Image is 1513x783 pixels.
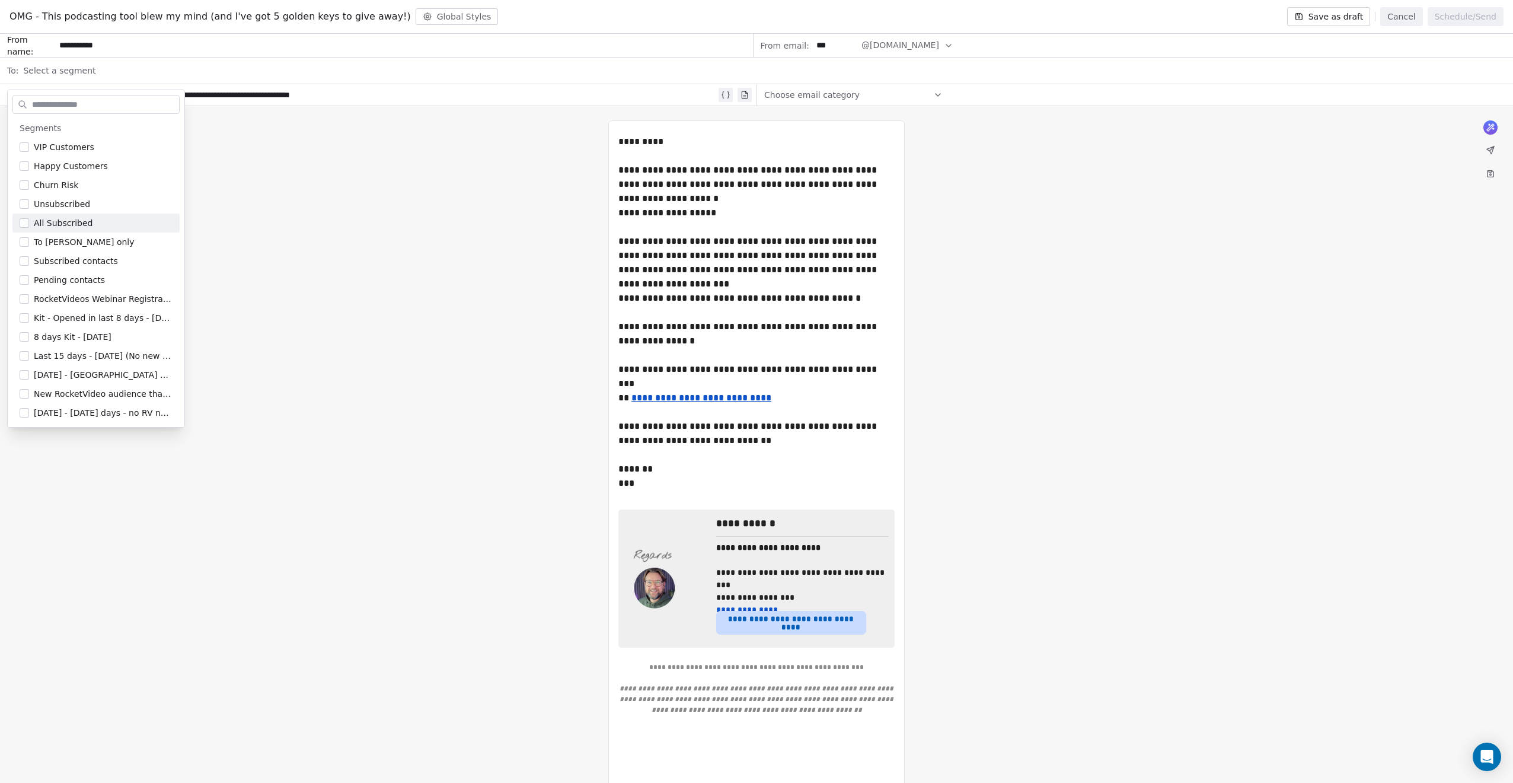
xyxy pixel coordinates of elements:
span: Kit - Opened in last 8 days - [DATE] [34,312,173,324]
div: Suggestions [12,119,180,783]
span: Last 15 days - [DATE] (No new RocketVideo Buyers) [34,350,173,362]
span: Select a segment [23,65,95,77]
span: Subscribed contacts [34,255,118,267]
span: From name: [7,34,55,58]
span: VIP Customers [34,141,94,153]
button: Global Styles [416,8,499,25]
span: [DATE] - [GEOGRAPHIC_DATA] 30 days opened [34,369,173,381]
span: Churn Risk [34,179,78,191]
span: Choose email category [764,89,860,101]
button: Schedule/Send [1428,7,1504,26]
span: From email: [761,40,809,52]
span: To [PERSON_NAME] only [34,236,135,248]
span: [DATE] - [DATE] days - no RV no Advmate [34,407,173,419]
span: Segments [20,122,61,134]
span: @[DOMAIN_NAME] [861,39,939,52]
span: To: [7,65,18,77]
span: 8 days Kit - [DATE] [34,331,111,343]
button: Cancel [1380,7,1422,26]
span: OMG - This podcasting tool blew my mind (and I've got 5 golden keys to give away!) [9,9,411,24]
span: Subject: [7,89,41,104]
span: All Subscribed [34,217,92,229]
button: Save as draft [1287,7,1371,26]
span: Pending contacts [34,274,105,286]
span: RocketVideos Webinar Registrants [34,293,173,305]
span: Unsubscribed [34,198,90,210]
span: Happy Customers [34,160,108,172]
span: New RocketVideo audience that purchased new products [34,388,173,400]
